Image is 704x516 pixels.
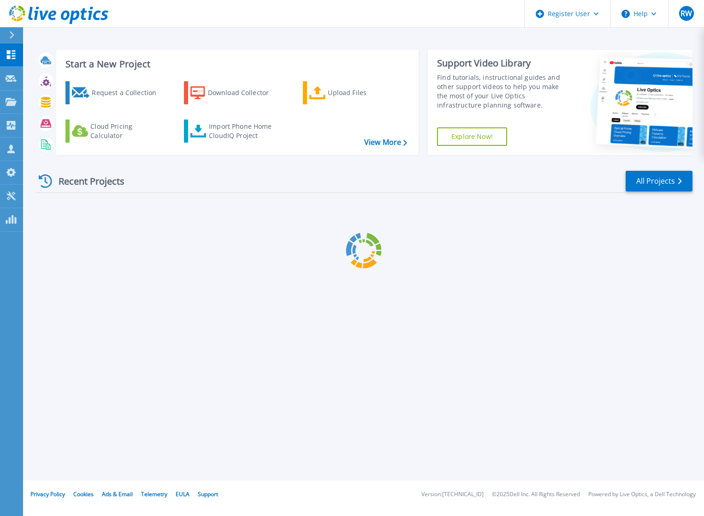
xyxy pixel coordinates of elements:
[30,490,65,498] a: Privacy Policy
[176,490,189,498] a: EULA
[437,127,507,146] a: Explore Now!
[90,122,164,140] div: Cloud Pricing Calculator
[680,10,692,17] span: RW
[92,84,166,102] div: Request a Collection
[209,122,281,140] div: Import Phone Home CloudIQ Project
[437,57,570,69] div: Support Video Library
[421,492,484,498] li: Version: [TECHNICAL_ID]
[198,490,218,498] a: Support
[364,138,407,147] a: View More
[437,73,570,110] div: Find tutorials, instructional guides and other support videos to help you make the most of your L...
[35,170,137,192] div: Recent Projects
[328,84,402,102] div: Upload Files
[65,59,407,69] h3: Start a New Project
[208,84,282,102] div: Download Collector
[184,81,287,104] a: Download Collector
[492,492,580,498] li: © 2025 Dell Inc. All Rights Reserved
[626,171,692,192] a: All Projects
[65,120,168,143] a: Cloud Pricing Calculator
[303,81,406,104] a: Upload Files
[65,81,168,104] a: Request a Collection
[588,492,696,498] li: Powered by Live Optics, a Dell Technology
[73,490,94,498] a: Cookies
[141,490,167,498] a: Telemetry
[102,490,133,498] a: Ads & Email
